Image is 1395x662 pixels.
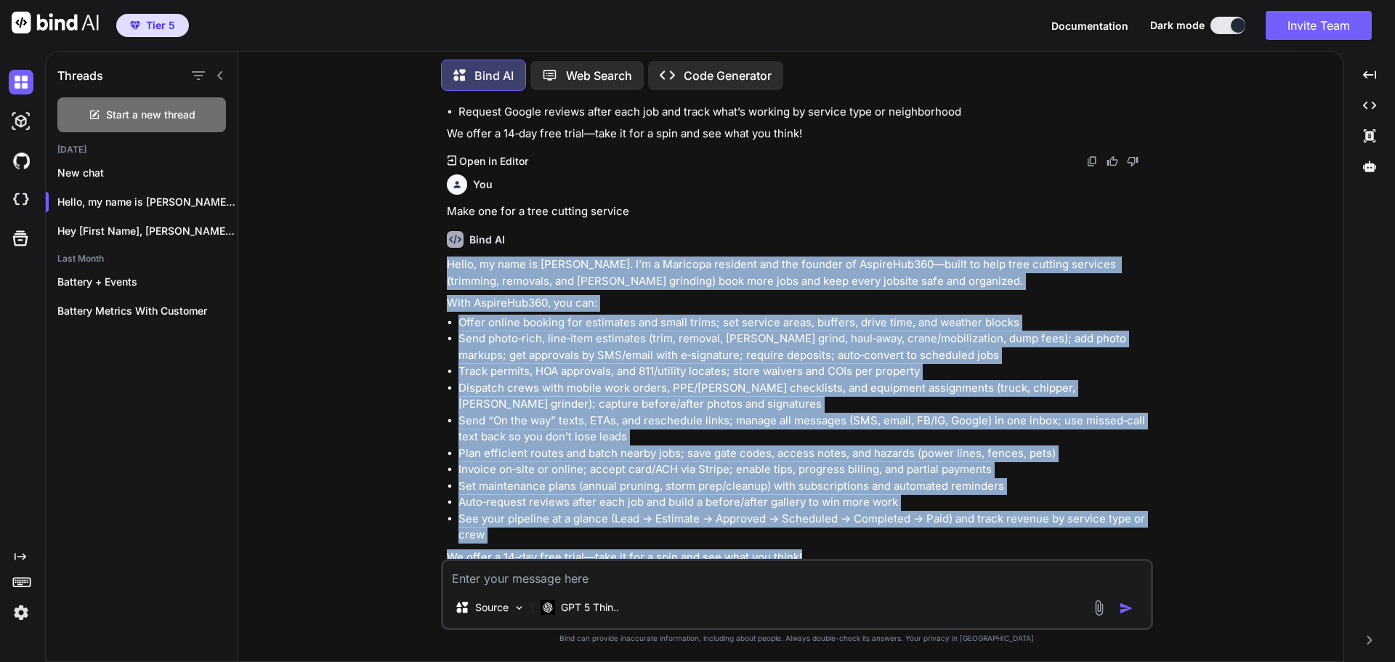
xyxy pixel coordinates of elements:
span: Start a new thread [106,108,195,122]
p: Hello, my name is [PERSON_NAME]. I’m a Marico... [57,195,238,209]
p: We offer a 14‑day free trial—take it for a spin and see what you think! [447,549,1150,566]
img: attachment [1091,600,1107,616]
img: icon [1119,601,1133,615]
p: Web Search [566,67,632,84]
button: Documentation [1051,18,1128,33]
li: Invoice on‑site or online; accept card/ACH via Stripe; enable tips, progress billing, and partial... [458,461,1150,478]
li: See your pipeline at a glance (Lead → Estimate → Approved → Scheduled → Completed → Paid) and tra... [458,511,1150,544]
p: GPT 5 Thin.. [561,600,619,615]
h2: [DATE] [46,144,238,156]
p: Hey [First Name], [PERSON_NAME] here from Asp... [57,224,238,238]
span: Dark mode [1150,18,1205,33]
li: Plan efficient routes and batch nearby jobs; save gate codes, access notes, and hazards (power li... [458,445,1150,462]
p: With AspireHub360, you can: [447,295,1150,312]
img: darkAi-studio [9,109,33,134]
h1: Threads [57,67,103,84]
img: copy [1086,156,1098,167]
img: cloudideIcon [9,187,33,212]
img: dislike [1127,156,1139,167]
p: Source [475,600,509,615]
p: Bind AI [474,67,514,84]
img: Pick Models [513,602,525,614]
img: settings [9,600,33,625]
h6: You [473,177,493,192]
p: Hello, my name is [PERSON_NAME]. I’m a Maricopa resident and the founder of AspireHub360—built to... [447,257,1150,289]
button: premiumTier 5 [116,14,189,37]
p: New chat [57,166,238,180]
li: Send photo‑rich, line‑item estimates (trim, removal, [PERSON_NAME] grind, haul‑away, crane/mobili... [458,331,1150,363]
li: Dispatch crews with mobile work orders, PPE/[PERSON_NAME] checklists, and equipment assignments (... [458,380,1150,413]
p: Battery Metrics With Customer [57,304,238,318]
span: Documentation [1051,20,1128,32]
span: Tier 5 [146,18,175,33]
li: Track permits, HOA approvals, and 811/utility locates; store waivers and COIs per property [458,363,1150,380]
li: Auto‑request reviews after each job and build a before/after gallery to win more work [458,494,1150,511]
h6: Bind AI [469,233,505,247]
li: Offer online booking for estimates and small trims; set service areas, buffers, drive time, and w... [458,315,1150,331]
p: Bind can provide inaccurate information, including about people. Always double-check its answers.... [441,633,1153,644]
p: Battery + Events [57,275,238,289]
img: Bind AI [12,12,99,33]
p: We offer a 14‑day free trial—take it for a spin and see what you think! [447,126,1150,142]
h2: Last Month [46,253,238,265]
p: Code Generator [684,67,772,84]
p: Make one for a tree cutting service [447,203,1150,220]
p: Open in Editor [459,154,528,169]
img: GPT 5 Thinking High [541,600,555,614]
button: Invite Team [1266,11,1372,40]
li: Send “On the way” texts, ETAs, and reschedule links; manage all messages (SMS, email, FB/IG, Goog... [458,413,1150,445]
img: githubDark [9,148,33,173]
li: Set maintenance plans (annual pruning, storm prep/cleanup) with subscriptions and automated remin... [458,478,1150,495]
img: like [1107,156,1118,167]
img: premium [130,21,140,30]
img: darkChat [9,70,33,94]
li: Request Google reviews after each job and track what’s working by service type or neighborhood [458,104,1150,121]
